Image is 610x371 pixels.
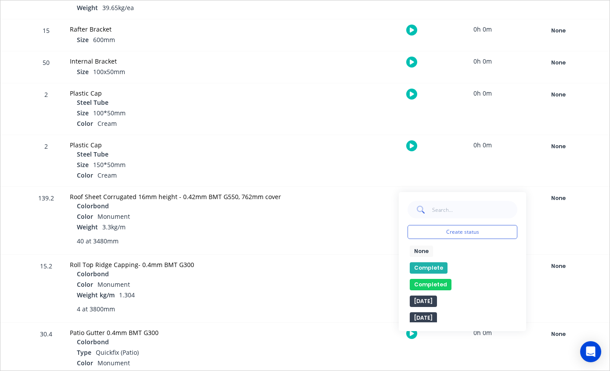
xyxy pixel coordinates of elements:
span: Color [77,119,93,128]
span: Size [77,67,89,76]
input: Search... [432,201,517,218]
span: Color [77,171,93,180]
span: 3.3kg/m [102,223,126,231]
button: None [526,260,590,272]
div: Rafter Bracket [70,25,297,34]
span: Color [77,212,93,221]
div: 0h 0m [450,83,516,103]
button: None [526,57,590,69]
span: Weight kg/m [77,290,115,300]
div: Plastic Cap [70,89,297,98]
span: Colorbond [77,269,109,278]
button: None [526,328,590,340]
div: 0h 0m [450,51,516,71]
span: Cream [97,171,117,179]
span: 39.65kg/ea [102,4,134,12]
span: Quickfix (Patio) [96,348,139,357]
div: None [527,328,590,340]
div: Patio Gutter 0.4mm BMT G300 [70,328,297,337]
span: Size [77,108,89,118]
span: Monument [97,280,130,289]
div: None [527,57,590,68]
span: Type [77,348,91,357]
div: Open Intercom Messenger [580,341,601,362]
span: Steel Tube [77,150,108,159]
div: 2 [33,85,59,135]
span: Size [77,35,89,44]
span: 4 at 3800mm [77,304,115,314]
div: None [527,25,590,36]
button: [DATE] [410,296,437,307]
button: Completed [410,279,451,290]
span: Colorbond [77,201,109,210]
span: Monument [97,359,130,367]
span: 40 at 3480mm [77,236,119,246]
span: 150*50mm [93,161,126,169]
span: Weight [77,3,98,12]
div: 0h 0m [450,323,516,342]
span: Steel Tube [77,98,108,107]
div: None [527,141,590,152]
button: Complete [410,262,448,274]
button: [DATE] [410,312,437,324]
div: Internal Bracket [70,57,297,66]
span: Color [77,280,93,289]
span: 100*50mm [93,109,126,117]
span: 600mm [93,36,115,44]
button: None [410,246,433,257]
div: 15 [33,21,59,51]
button: None [526,89,590,101]
div: None [527,193,590,204]
div: Plastic Cap [70,140,297,150]
button: Create status [408,225,517,239]
button: None [526,140,590,153]
div: 2 [33,136,59,186]
button: None [526,25,590,37]
span: Cream [97,119,117,128]
span: 100x50mm [93,68,125,76]
div: Roll Top Ridge Capping- 0.4mm BMT G300 [70,260,297,269]
div: 139.2 [33,188,59,254]
div: 0h 0m [450,19,516,39]
span: Size [77,160,89,169]
div: None [527,260,590,272]
div: None [527,89,590,100]
span: Colorbond [77,337,109,346]
span: 1.304 [119,291,135,299]
div: 0h 0m [450,187,516,207]
button: None [526,192,590,204]
div: 50 [33,53,59,83]
div: 15.2 [33,256,59,322]
span: Color [77,358,93,367]
span: Weight [77,222,98,232]
div: 0h 0m [450,135,516,155]
span: Monument [97,212,130,221]
div: Roof Sheet Corrugated 16mm height - 0.42mm BMT G550, 762mm cover [70,192,297,201]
